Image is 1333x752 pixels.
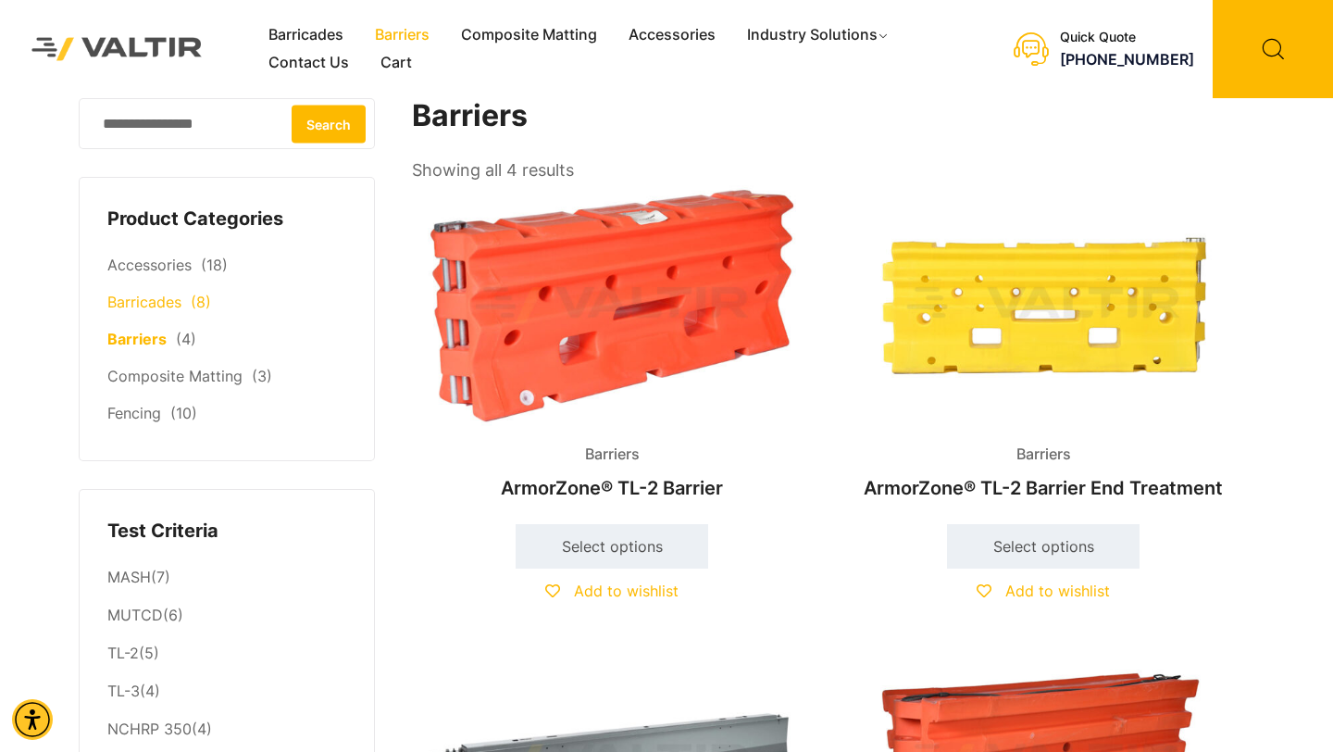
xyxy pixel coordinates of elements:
a: Contact Us [253,49,365,77]
h4: Test Criteria [107,518,346,545]
a: Select options for “ArmorZone® TL-2 Barrier End Treatment” [947,524,1140,569]
a: MUTCD [107,606,163,624]
a: Accessories [613,21,731,49]
p: Showing all 4 results [412,155,574,186]
span: (3) [252,367,272,385]
a: Add to wishlist [977,582,1110,600]
a: Barriers [359,21,445,49]
li: (5) [107,635,346,673]
span: (10) [170,404,197,422]
a: NCHRP 350 [107,720,192,738]
a: Add to wishlist [545,582,679,600]
li: (7) [107,558,346,596]
a: Industry Solutions [731,21,906,49]
a: MASH [107,568,151,586]
li: (4) [107,673,346,711]
li: (6) [107,597,346,635]
h2: ArmorZone® TL-2 Barrier [412,468,812,508]
a: Select options for “ArmorZone® TL-2 Barrier” [516,524,708,569]
div: Accessibility Menu [12,699,53,740]
a: Accessories [107,256,192,274]
span: Add to wishlist [1005,582,1110,600]
a: Composite Matting [107,367,243,385]
a: TL-2 [107,644,139,662]
a: Barricades [253,21,359,49]
a: Cart [365,49,428,77]
a: BarriersArmorZone® TL-2 Barrier End Treatment [843,185,1243,508]
li: (4) [107,711,346,749]
img: Valtir Rentals [14,19,220,78]
a: Composite Matting [445,21,613,49]
span: (4) [176,330,196,348]
div: Quick Quote [1060,30,1194,45]
a: TL-3 [107,682,140,700]
h2: ArmorZone® TL-2 Barrier End Treatment [843,468,1243,508]
button: Search [292,105,366,143]
span: Barriers [571,441,654,469]
a: Fencing [107,404,161,422]
a: Barricades [107,293,181,311]
h1: Barriers [412,98,1245,134]
a: [PHONE_NUMBER] [1060,50,1194,69]
span: (18) [201,256,228,274]
span: Add to wishlist [574,582,679,600]
a: BarriersArmorZone® TL-2 Barrier [412,185,812,508]
span: (8) [191,293,211,311]
a: Barriers [107,330,167,348]
h4: Product Categories [107,206,346,233]
span: Barriers [1003,441,1085,469]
